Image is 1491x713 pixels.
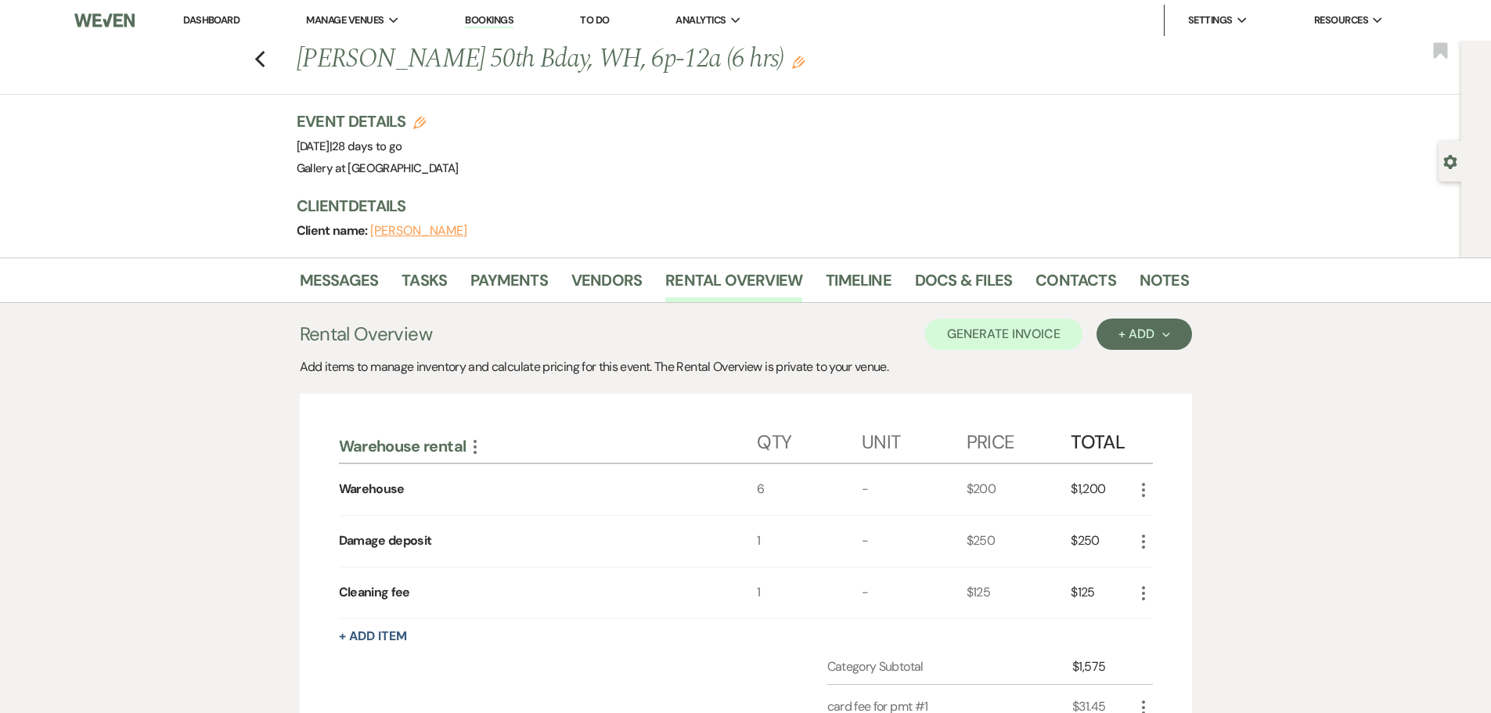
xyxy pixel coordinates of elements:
h3: Client Details [297,195,1173,217]
div: Add items to manage inventory and calculate pricing for this event. The Rental Overview is privat... [300,358,1192,376]
div: Warehouse rental [339,436,758,456]
div: Category Subtotal [827,657,1073,676]
div: Unit [862,416,967,463]
span: 28 days to go [332,139,402,154]
button: Open lead details [1443,153,1457,168]
span: Resources [1314,13,1368,28]
h3: Rental Overview [300,320,432,348]
div: 6 [757,464,862,515]
div: $1,575 [1072,657,1133,676]
a: Dashboard [183,13,239,27]
a: Contacts [1035,268,1116,302]
div: 1 [757,567,862,618]
div: Total [1071,416,1133,463]
a: Timeline [826,268,891,302]
a: Bookings [465,13,513,28]
div: 1 [757,516,862,567]
span: Gallery at [GEOGRAPHIC_DATA] [297,160,459,176]
span: | [330,139,402,154]
div: Warehouse [339,480,405,499]
img: Weven Logo [74,4,134,37]
a: Payments [470,268,548,302]
a: Notes [1140,268,1189,302]
button: + Add Item [339,630,407,643]
a: Messages [300,268,379,302]
div: + Add [1118,328,1169,340]
span: Settings [1188,13,1233,28]
div: - [862,567,967,618]
a: Vendors [571,268,642,302]
h1: [PERSON_NAME] 50th Bday, WH, 6p-12a (6 hrs) [297,41,998,78]
div: Qty [757,416,862,463]
div: $200 [967,464,1071,515]
span: [DATE] [297,139,402,154]
div: - [862,464,967,515]
div: Price [967,416,1071,463]
button: [PERSON_NAME] [370,225,467,237]
div: $125 [1071,567,1133,618]
button: + Add [1097,319,1191,350]
span: Analytics [675,13,726,28]
div: Cleaning fee [339,583,410,602]
button: Edit [792,55,805,69]
h3: Event Details [297,110,459,132]
div: $1,200 [1071,464,1133,515]
div: $125 [967,567,1071,618]
a: Tasks [402,268,447,302]
a: To Do [580,13,609,27]
span: Client name: [297,222,371,239]
div: $250 [967,516,1071,567]
button: Generate Invoice [925,319,1082,350]
span: Manage Venues [306,13,384,28]
div: - [862,516,967,567]
a: Rental Overview [665,268,802,302]
div: Damage deposit [339,531,432,550]
div: $250 [1071,516,1133,567]
a: Docs & Files [915,268,1012,302]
